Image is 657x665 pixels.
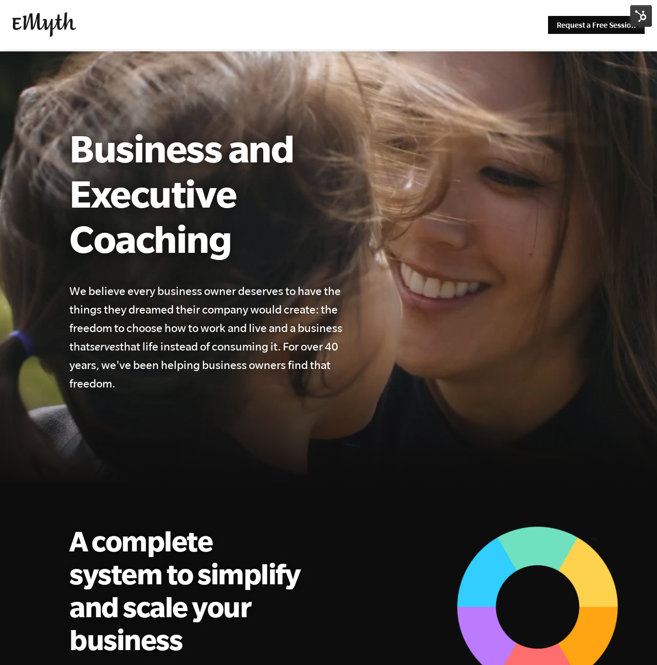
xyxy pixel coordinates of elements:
[69,125,368,261] h1: Business and Executive Coaching
[69,282,368,393] h4: We believe every business owner deserves to have the things they dreamed their company would crea...
[606,616,657,665] iframe: Chat Widget
[69,524,301,656] h2: A complete system to simplify and scale your business
[630,5,652,27] img: HubSpot Tools Menu Toggle
[90,340,120,353] i: serves
[548,16,645,34] a: Request a Free Session
[12,12,76,37] img: EMyth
